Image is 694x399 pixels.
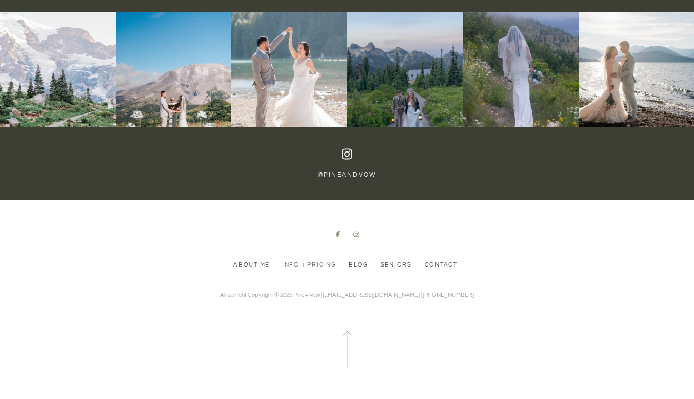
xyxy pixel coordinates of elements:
a: About Me [230,260,273,270]
img: 532184374_18521779669055401_2866080848920111873_n.jpg [116,12,232,128]
img: 527308390_18519651697055401_1080622288453834156_n.jpg [231,12,347,128]
a: Seniors [377,260,415,270]
a: @pineandvow [318,170,376,180]
a: Contact [421,260,462,270]
p: All content Copyright © 2025 Pine + Vow | [EMAIL_ADDRESS][DOMAIN_NAME] | [PHONE_NUMBER] [220,290,474,300]
a: Info + Pricing [279,260,340,270]
a: Blog [345,260,372,270]
img: 524623981_18518442814055401_7564504385582787791_n.jpg [463,12,579,128]
img: 525793527_18519052453055401_7889244116562562461_n.jpg [347,12,463,128]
